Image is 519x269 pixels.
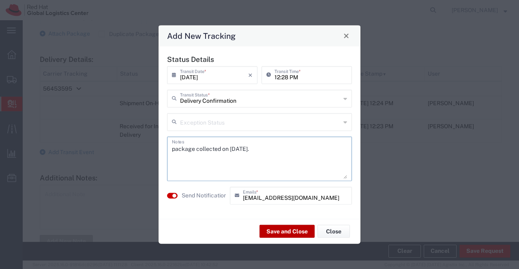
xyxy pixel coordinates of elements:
[341,30,352,41] button: Close
[259,225,315,238] button: Save and Close
[182,191,227,200] label: Send Notification
[182,191,226,200] agx-label: Send Notification
[167,55,352,63] h5: Status Details
[248,68,253,81] i: ×
[317,225,350,238] button: Close
[167,30,236,42] h4: Add New Tracking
